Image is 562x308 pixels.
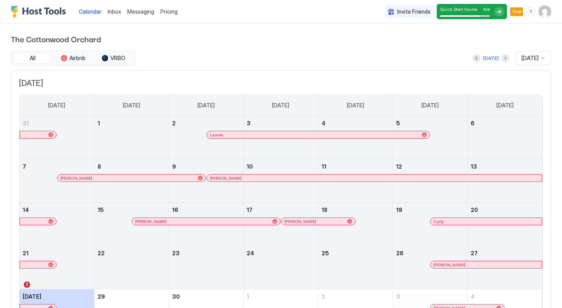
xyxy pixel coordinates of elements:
[434,262,465,267] span: [PERSON_NAME]
[502,54,509,62] button: Next month
[322,207,327,213] span: 18
[98,163,101,170] span: 8
[94,203,169,246] td: September 15, 2025
[471,250,478,256] span: 27
[434,219,444,224] span: Carly
[322,120,325,126] span: 4
[482,53,500,63] button: [DATE]
[98,293,105,300] span: 29
[135,219,167,224] span: [PERSON_NAME]
[20,246,94,260] a: September 21, 2025
[30,55,36,62] span: All
[247,163,253,170] span: 10
[11,6,69,18] a: Host Tools Logo
[468,159,542,203] td: September 13, 2025
[322,250,329,256] span: 25
[13,53,52,64] button: All
[98,120,100,126] span: 1
[244,203,318,217] a: September 17, 2025
[285,219,352,224] div: [PERSON_NAME]
[393,246,467,260] a: September 26, 2025
[521,55,539,62] span: [DATE]
[247,293,249,300] span: 1
[20,116,94,130] a: August 31, 2025
[318,246,393,260] a: September 25, 2025
[94,159,169,203] td: September 8, 2025
[397,8,430,15] span: Invite Friends
[244,246,318,289] td: September 24, 2025
[169,246,243,260] a: September 23, 2025
[247,250,254,256] span: 24
[496,102,514,109] span: [DATE]
[48,102,65,109] span: [DATE]
[318,203,393,246] td: September 18, 2025
[318,159,393,174] a: September 11, 2025
[468,203,542,217] a: September 20, 2025
[318,116,393,130] a: September 4, 2025
[69,55,85,62] span: Airbnb
[318,203,393,217] a: September 18, 2025
[40,95,73,116] a: Sunday
[190,95,222,116] a: Tuesday
[123,102,140,109] span: [DATE]
[23,207,29,213] span: 14
[393,159,467,174] a: September 12, 2025
[486,7,490,12] span: / 5
[244,116,318,130] a: September 3, 2025
[440,6,477,12] span: Quick Start Guide
[512,8,521,15] span: Trial
[483,6,486,12] span: 4
[210,176,242,181] span: [PERSON_NAME]
[127,8,154,15] span: Messaging
[98,250,105,256] span: 22
[473,54,480,62] button: Previous month
[471,293,475,300] span: 4
[468,116,542,130] a: September 6, 2025
[20,116,94,159] td: August 31, 2025
[127,7,154,16] a: Messaging
[318,159,393,203] td: September 11, 2025
[160,8,178,15] span: Pricing
[322,163,326,170] span: 11
[393,289,467,304] a: October 3, 2025
[393,246,467,289] td: September 26, 2025
[108,7,121,16] a: Inbox
[347,102,364,109] span: [DATE]
[172,250,180,256] span: 23
[23,250,28,256] span: 21
[169,116,244,159] td: September 2, 2025
[244,116,318,159] td: September 3, 2025
[94,203,169,217] a: September 15, 2025
[468,203,542,246] td: September 20, 2025
[172,207,178,213] span: 16
[169,116,243,130] a: September 2, 2025
[11,33,551,45] span: The Cottonwood Orchard
[169,246,244,289] td: September 23, 2025
[468,116,542,159] td: September 6, 2025
[244,203,318,246] td: September 17, 2025
[135,219,277,224] div: [PERSON_NAME]
[396,250,404,256] span: 26
[94,159,169,174] a: September 8, 2025
[434,262,539,267] div: [PERSON_NAME]
[322,293,325,300] span: 2
[79,8,101,15] span: Calendar
[172,120,176,126] span: 2
[396,293,400,300] span: 3
[421,102,439,109] span: [DATE]
[20,203,94,217] a: September 14, 2025
[94,116,169,130] a: September 1, 2025
[318,116,393,159] td: September 4, 2025
[393,203,467,246] td: September 19, 2025
[19,78,543,88] span: [DATE]
[318,289,393,304] a: October 2, 2025
[94,289,169,304] a: September 29, 2025
[483,55,499,62] div: [DATE]
[471,207,478,213] span: 20
[393,159,467,203] td: September 12, 2025
[23,120,29,126] span: 31
[94,246,169,260] a: September 22, 2025
[272,102,289,109] span: [DATE]
[244,246,318,260] a: September 24, 2025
